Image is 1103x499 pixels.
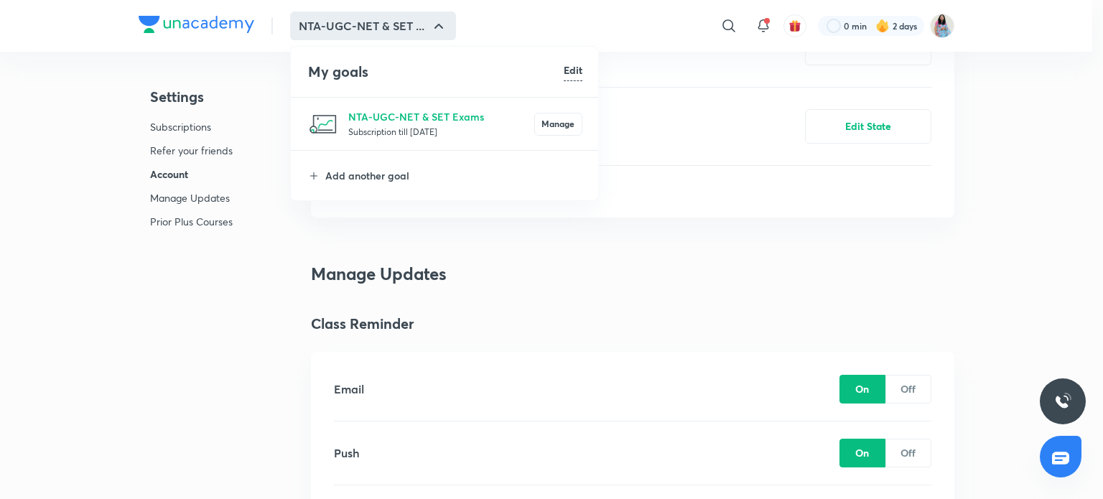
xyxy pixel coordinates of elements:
[325,168,582,183] p: Add another goal
[564,62,582,78] h6: Edit
[308,61,564,83] h4: My goals
[308,110,337,139] img: NTA-UGC-NET & SET Exams
[348,124,534,139] p: Subscription till [DATE]
[348,109,534,124] p: NTA-UGC-NET & SET Exams
[534,113,582,136] button: Manage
